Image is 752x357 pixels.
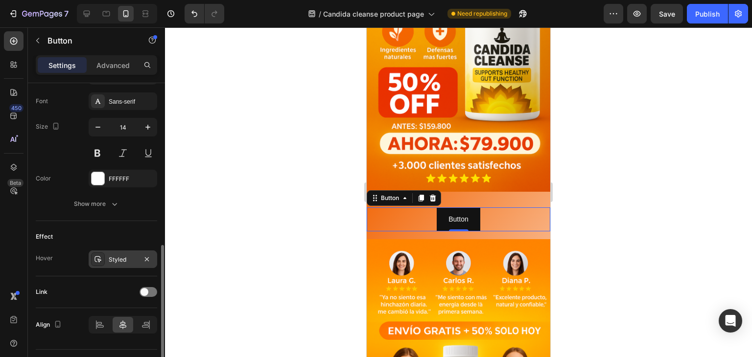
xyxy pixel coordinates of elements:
div: 450 [9,104,23,112]
div: Publish [695,9,720,19]
div: Show more [74,199,119,209]
span: Need republishing [457,9,507,18]
iframe: Design area [367,27,550,357]
span: Candida cleanse product page [323,9,424,19]
button: Publish [687,4,728,23]
div: Link [36,288,47,296]
p: Advanced [96,60,130,70]
p: 7 [64,8,69,20]
div: Align [36,318,64,332]
div: Color [36,174,51,183]
div: Undo/Redo [185,4,224,23]
div: Styled [109,255,137,264]
div: FFFFFF [109,175,155,183]
p: Settings [48,60,76,70]
button: Save [651,4,683,23]
button: 7 [4,4,73,23]
div: Open Intercom Messenger [719,309,742,333]
div: Size [36,120,62,134]
div: Effect [36,232,53,241]
button: Show more [36,195,157,213]
div: Sans-serif [109,97,155,106]
div: Font [36,97,48,106]
span: / [319,9,321,19]
div: Beta [7,179,23,187]
p: Button [47,35,131,46]
div: Hover [36,254,53,263]
span: Save [659,10,675,18]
